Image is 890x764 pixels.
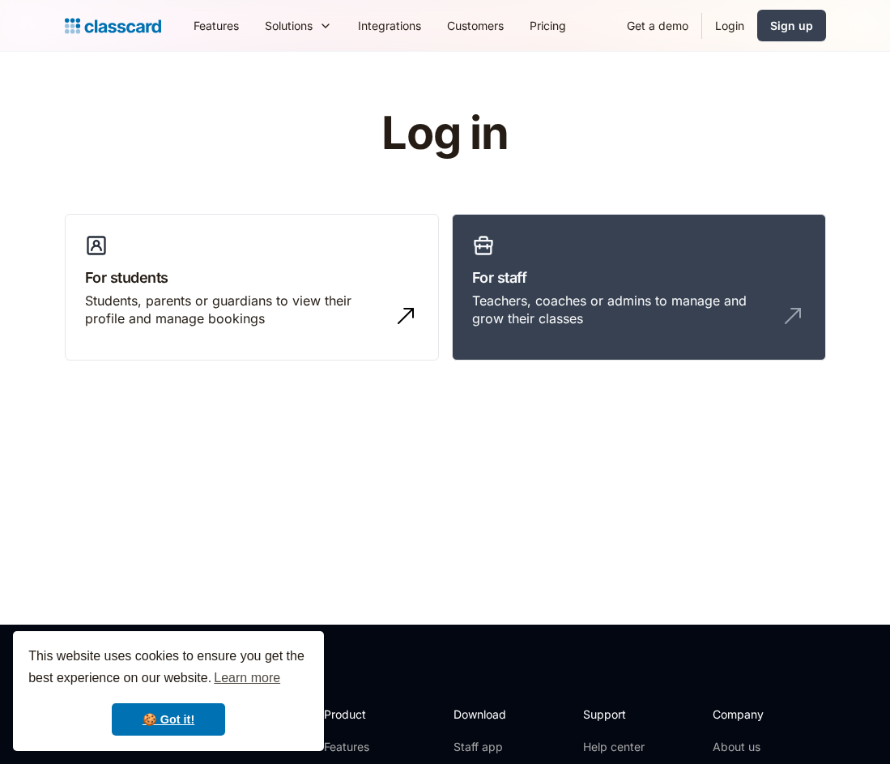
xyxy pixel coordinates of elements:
h2: Company [713,706,820,723]
div: Teachers, coaches or admins to manage and grow their classes [472,292,773,328]
h1: Log in [188,109,702,159]
a: Integrations [345,7,434,44]
h2: Product [324,706,411,723]
a: Staff app [454,739,520,755]
a: Sign up [757,10,826,41]
a: Features [181,7,252,44]
a: Help center [583,739,649,755]
a: Logo [65,15,161,37]
div: Solutions [252,7,345,44]
a: Pricing [517,7,579,44]
div: Sign up [770,17,813,34]
a: Get a demo [614,7,701,44]
h2: Support [583,706,649,723]
h3: For staff [472,267,806,288]
a: For staffTeachers, coaches or admins to manage and grow their classes [452,214,826,361]
div: cookieconsent [13,631,324,751]
a: Customers [434,7,517,44]
a: For studentsStudents, parents or guardians to view their profile and manage bookings [65,214,439,361]
h3: For students [85,267,419,288]
h2: Download [454,706,520,723]
a: Features [324,739,411,755]
span: This website uses cookies to ensure you get the best experience on our website. [28,647,309,690]
a: learn more about cookies [211,666,283,690]
a: About us [713,739,820,755]
div: Solutions [265,17,313,34]
a: Login [702,7,757,44]
a: dismiss cookie message [112,703,225,736]
div: Students, parents or guardians to view their profile and manage bookings [85,292,386,328]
